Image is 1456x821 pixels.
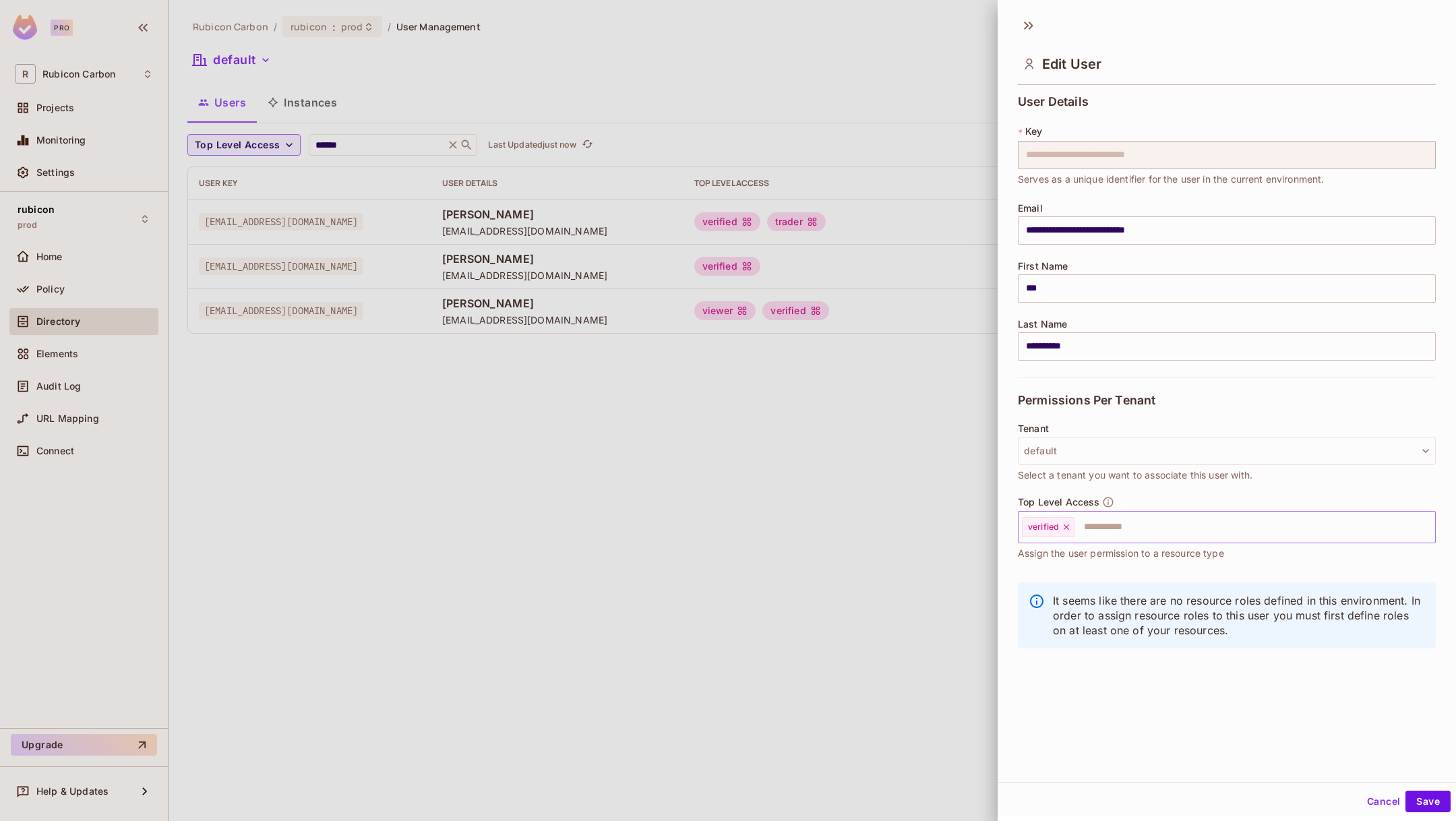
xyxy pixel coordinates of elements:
span: Last Name [1018,319,1067,330]
span: Tenant [1018,423,1049,434]
span: Key [1025,126,1042,137]
span: Edit User [1042,56,1101,72]
span: Email [1018,203,1043,214]
span: First Name [1018,261,1068,272]
div: verified [1022,517,1074,537]
button: Cancel [1362,791,1405,812]
span: verified [1028,522,1059,533]
span: Serves as a unique identifier for the user in the current environment. [1018,172,1325,187]
span: Top Level Access [1018,497,1099,508]
p: It seems like there are no resource roles defined in this environment. In order to assign resourc... [1053,593,1425,638]
span: Select a tenant you want to associate this user with. [1018,468,1252,483]
span: Assign the user permission to a resource type [1018,546,1224,561]
button: Open [1428,525,1431,528]
button: Save [1405,791,1451,812]
span: Permissions Per Tenant [1018,394,1155,407]
button: default [1018,437,1436,465]
span: User Details [1018,95,1089,109]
